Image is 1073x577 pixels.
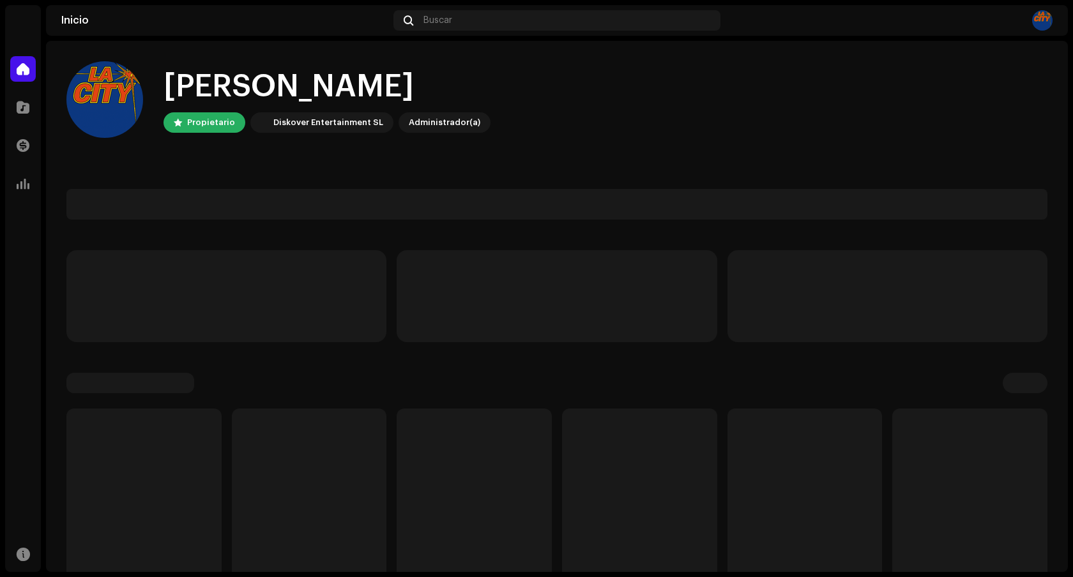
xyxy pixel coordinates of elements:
img: 297a105e-aa6c-4183-9ff4-27133c00f2e2 [253,115,268,130]
div: [PERSON_NAME] [164,66,491,107]
div: Administrador(a) [409,115,480,130]
div: Propietario [187,115,235,130]
span: Buscar [423,15,452,26]
img: f6a99257-c118-4f95-9b8f-518c4b6f7f5e [1032,10,1053,31]
img: f6a99257-c118-4f95-9b8f-518c4b6f7f5e [66,61,143,138]
div: Inicio [61,15,388,26]
div: Diskover Entertainment SL [273,115,383,130]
